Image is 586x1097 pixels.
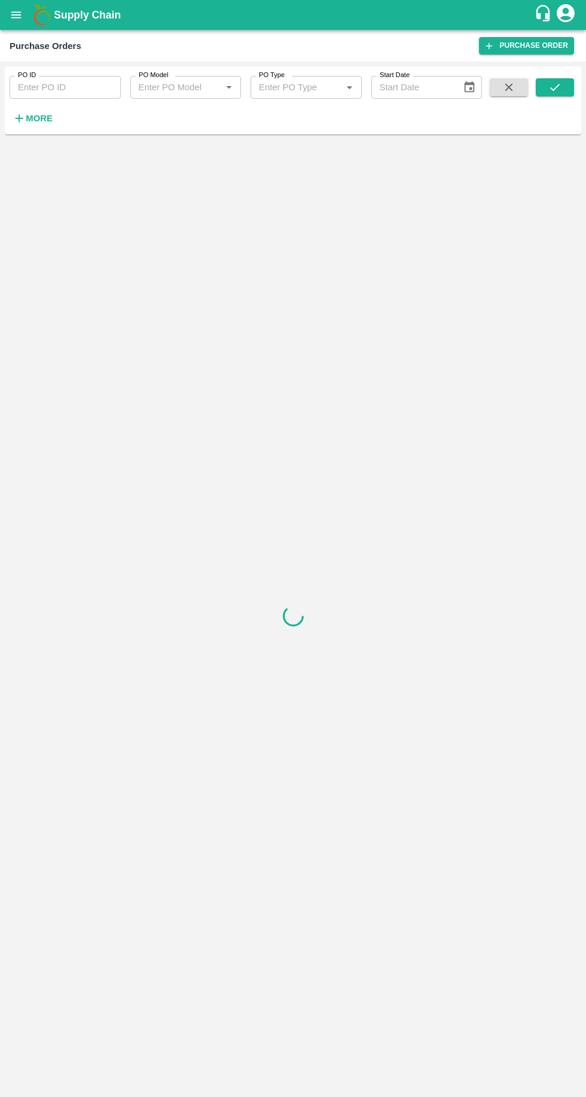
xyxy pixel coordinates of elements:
div: Purchase Orders [10,38,81,54]
input: Enter PO Model [134,80,218,95]
input: Enter PO ID [10,76,121,99]
button: More [10,108,56,129]
strong: More [26,114,53,123]
label: Start Date [380,71,410,80]
label: PO Type [259,71,285,80]
a: Supply Chain [54,7,534,23]
div: customer-support [534,4,555,26]
div: account of current user [555,2,576,27]
img: logo [30,3,54,27]
button: Open [221,80,237,95]
button: Choose date [458,76,481,99]
input: Start Date [371,76,453,99]
label: PO ID [18,71,36,80]
b: Supply Chain [54,9,121,21]
button: open drawer [2,1,30,29]
a: Purchase Order [479,37,574,54]
label: PO Model [139,71,169,80]
input: Enter PO Type [254,80,338,95]
button: Open [341,80,357,95]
